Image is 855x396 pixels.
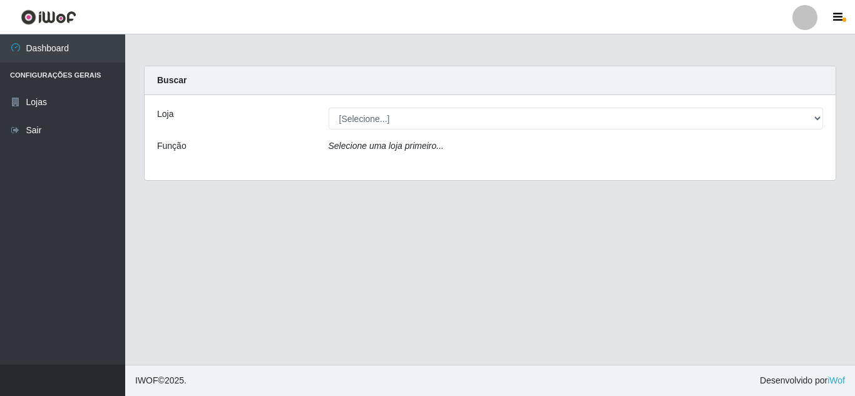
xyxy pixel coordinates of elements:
[329,141,444,151] i: Selecione uma loja primeiro...
[827,375,845,385] a: iWof
[135,374,187,387] span: © 2025 .
[760,374,845,387] span: Desenvolvido por
[157,108,173,121] label: Loja
[135,375,158,385] span: IWOF
[21,9,76,25] img: CoreUI Logo
[157,75,187,85] strong: Buscar
[157,140,187,153] label: Função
